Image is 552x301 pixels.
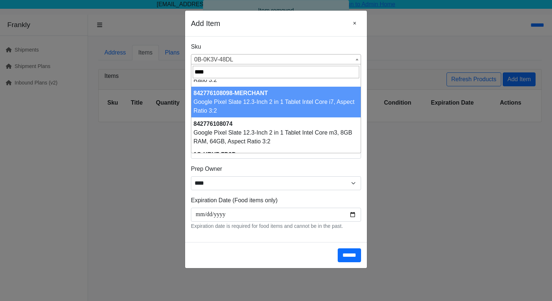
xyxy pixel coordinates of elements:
strong: 842776108074 [193,121,233,127]
span: Colgate Total .75oz Clean Mint Toothpaste [191,54,361,65]
button: Close [348,16,361,30]
strong: 842776108098-MERCHANT [193,90,268,96]
input: Search [193,66,359,78]
li: Google Pixel Slate Keyboard [191,148,361,170]
div: Google Pixel Slate 12.3-Inch 2 in 1 Tablet Intel Core m3, 8GB RAM, 64GB, Aspect Ratio 3:2 [193,128,359,146]
span: × [353,20,356,26]
label: Prep Owner [191,165,222,173]
strong: 1O-HRU7-7D9D [193,151,236,158]
h5: Add Item [191,18,220,29]
small: Expiration date is required for food items and cannot be in the past. [191,223,343,229]
label: Sku [191,42,201,51]
li: Google Pixel Slate 12.3-Inch 2 in 1 Tablet Intel Core m3, 8GB RAM, 64GB, Aspect Ratio 3:2 [191,117,361,148]
span: Colgate Total .75oz Clean Mint Toothpaste [191,54,361,64]
label: Expiration Date (Food items only) [191,196,277,205]
div: Google Pixel Slate 12.3-Inch 2 in 1 Tablet Intel Core i7, Aspect Ratio 3:2 [193,98,359,115]
li: Google Pixel Slate 12.3-Inch 2 in 1 Tablet Intel Core i7, Aspect Ratio 3:2 [191,87,361,117]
